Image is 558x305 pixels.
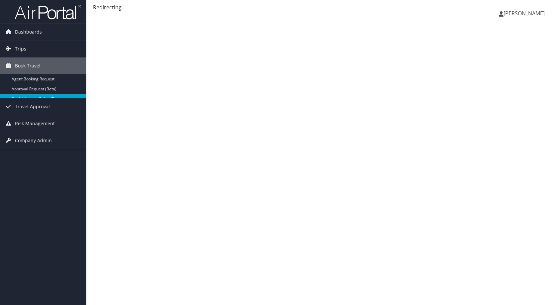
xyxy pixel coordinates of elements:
[93,3,551,11] div: Redirecting...
[15,24,42,40] span: Dashboards
[15,41,26,57] span: Trips
[504,10,545,17] span: [PERSON_NAME]
[15,4,81,20] img: airportal-logo.png
[15,98,50,115] span: Travel Approval
[15,115,55,132] span: Risk Management
[499,3,551,23] a: [PERSON_NAME]
[15,132,52,149] span: Company Admin
[15,57,41,74] span: Book Travel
